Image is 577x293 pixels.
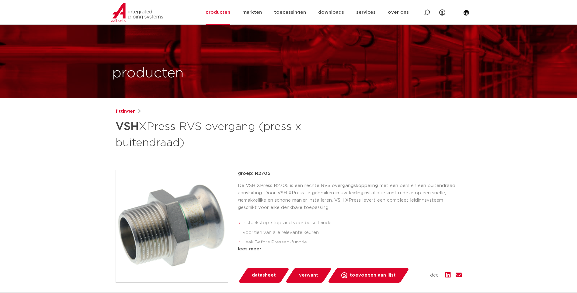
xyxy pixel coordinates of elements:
h1: XPress RVS overgang (press x buitendraad) [116,118,344,150]
img: Product Image for VSH XPress RVS overgang (press x buitendraad) [116,170,228,282]
span: toevoegen aan lijst [350,270,396,280]
li: voorzien van alle relevante keuren [243,228,462,238]
a: fittingen [116,108,136,115]
p: groep: R2705 [238,170,462,177]
p: De VSH XPress R2705 is een rechte RVS overgangskoppeling met een pers en een buitendraad aansluit... [238,182,462,211]
span: verwant [299,270,318,280]
strong: VSH [116,121,139,132]
div: lees meer [238,245,462,253]
span: datasheet [252,270,276,280]
h1: producten [112,64,184,83]
a: verwant [285,268,332,283]
li: insteekstop: stoprand voor buisuiteinde [243,218,462,228]
li: Leak Before Pressed-functie [243,238,462,247]
span: deel: [430,272,440,279]
a: datasheet [238,268,290,283]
